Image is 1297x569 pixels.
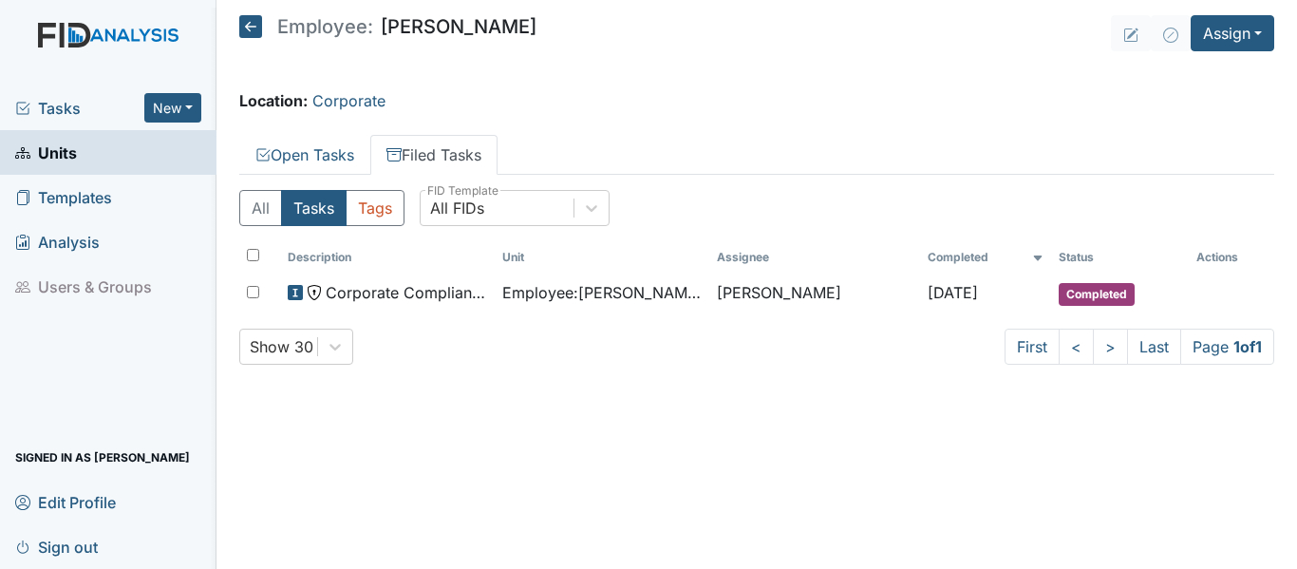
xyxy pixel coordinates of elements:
[15,443,190,472] span: Signed in as [PERSON_NAME]
[502,281,702,304] span: Employee : [PERSON_NAME]
[1191,15,1274,51] button: Assign
[1005,329,1060,365] a: First
[326,281,487,304] span: Corporate Compliance
[250,335,313,358] div: Show 30
[239,15,536,38] h5: [PERSON_NAME]
[277,17,373,36] span: Employee:
[1059,283,1135,306] span: Completed
[430,197,484,219] div: All FIDs
[15,182,112,212] span: Templates
[15,138,77,167] span: Units
[1127,329,1181,365] a: Last
[1233,337,1262,356] strong: 1 of 1
[239,190,404,226] div: Type filter
[495,241,709,274] th: Toggle SortBy
[1189,241,1274,274] th: Actions
[709,274,919,313] td: [PERSON_NAME]
[239,190,282,226] button: All
[928,283,978,302] span: [DATE]
[1180,329,1274,365] span: Page
[15,227,100,256] span: Analysis
[144,93,201,123] button: New
[239,190,1274,365] div: Filed Tasks
[239,135,370,175] a: Open Tasks
[1005,329,1274,365] nav: task-pagination
[281,190,347,226] button: Tasks
[709,241,919,274] th: Assignee
[239,91,308,110] strong: Location:
[15,532,98,561] span: Sign out
[15,97,144,120] a: Tasks
[1093,329,1128,365] a: >
[280,241,495,274] th: Toggle SortBy
[1051,241,1189,274] th: Toggle SortBy
[370,135,498,175] a: Filed Tasks
[920,241,1052,274] th: Toggle SortBy
[312,91,385,110] a: Corporate
[346,190,404,226] button: Tags
[247,249,259,261] input: Toggle All Rows Selected
[15,487,116,517] span: Edit Profile
[1059,329,1094,365] a: <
